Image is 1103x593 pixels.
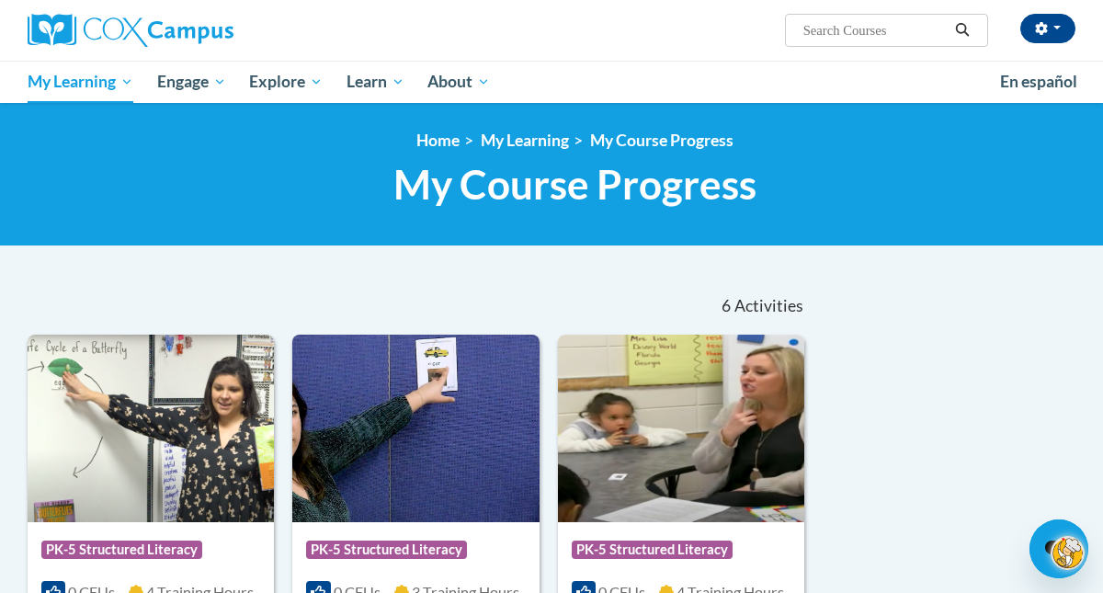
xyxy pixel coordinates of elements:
a: Engage [145,61,238,103]
img: Course Logo [28,335,274,522]
img: Course Logo [558,335,804,522]
span: About [427,71,490,93]
button: Search [949,19,976,41]
div: Main menu [14,61,1089,103]
a: Explore [237,61,335,103]
span: Learn [347,71,404,93]
a: En español [988,63,1089,101]
span: Activities [734,296,803,316]
span: 6 [722,296,731,316]
a: My Learning [481,131,569,150]
span: My Learning [28,71,133,93]
button: Account Settings [1020,14,1075,43]
a: About [416,61,503,103]
span: Engage [157,71,226,93]
a: My Course Progress [590,131,733,150]
span: En español [1000,72,1077,91]
a: My Learning [16,61,145,103]
iframe: Button to launch messaging window [1029,519,1088,578]
span: PK-5 Structured Literacy [306,541,467,559]
span: Explore [249,71,323,93]
img: Course Logo [292,335,539,522]
a: Cox Campus [28,14,358,47]
a: Home [416,131,460,150]
span: PK-5 Structured Literacy [41,541,202,559]
span: PK-5 Structured Literacy [572,541,733,559]
a: Learn [335,61,416,103]
span: My Course Progress [393,160,756,209]
img: Cox Campus [28,14,233,47]
input: Search Courses [802,19,949,41]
